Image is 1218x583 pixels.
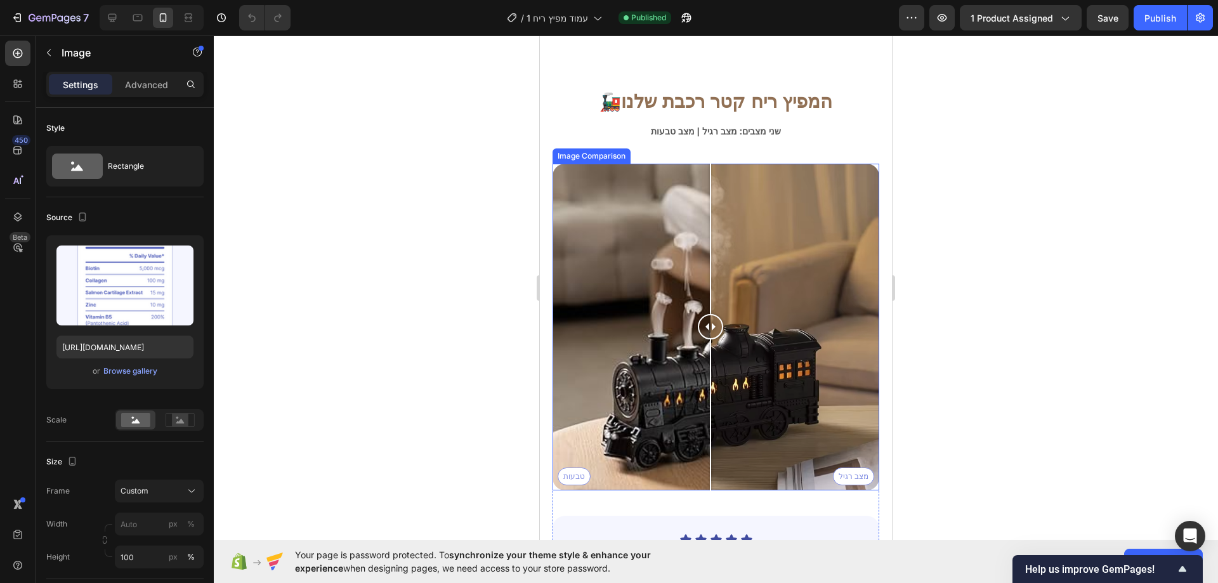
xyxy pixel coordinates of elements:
button: Save [1087,5,1129,30]
input: px% [115,546,204,568]
button: px [183,516,199,532]
p: Advanced [125,78,168,91]
p: Settings [63,78,98,91]
span: Your page is password protected. To when designing pages, we need access to your store password. [295,548,700,575]
div: % [187,551,195,563]
div: px [169,518,178,530]
button: 7 [5,5,95,30]
div: 450 [12,135,30,145]
div: Style [46,122,65,134]
div: Size [46,454,80,471]
div: Source [46,209,90,226]
input: https://example.com/image.jpg [56,336,193,358]
span: Save [1097,13,1118,23]
iframe: Design area [540,36,892,540]
div: Open Intercom Messenger [1175,521,1205,551]
button: Allow access [1124,549,1203,574]
button: % [166,549,181,565]
div: Beta [10,232,30,242]
div: Rectangle [108,152,185,181]
span: Custom [121,485,148,497]
span: Published [631,12,666,23]
span: or [93,364,100,379]
span: synchronize your theme style & enhance your experience [295,549,651,573]
span: / [521,11,524,25]
label: Width [46,518,67,530]
div: Browse gallery [103,365,157,377]
span: עמוד מפיץ ריח 1 [527,11,588,25]
button: % [166,516,181,532]
p: Image [62,45,169,60]
button: Custom [115,480,204,502]
button: 1 product assigned [960,5,1082,30]
div: % [187,518,195,530]
span: 1 product assigned [971,11,1053,25]
label: Frame [46,485,70,497]
p: 7 [83,10,89,25]
div: Undo/Redo [239,5,291,30]
img: preview-image [56,246,193,325]
input: px% [115,513,204,535]
div: Scale [46,414,67,426]
button: Publish [1134,5,1187,30]
div: px [169,551,178,563]
button: Browse gallery [103,365,158,377]
label: Height [46,551,70,563]
div: Publish [1144,11,1176,25]
span: Help us improve GemPages! [1025,563,1175,575]
button: px [183,549,199,565]
button: Show survey - Help us improve GemPages! [1025,561,1190,577]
